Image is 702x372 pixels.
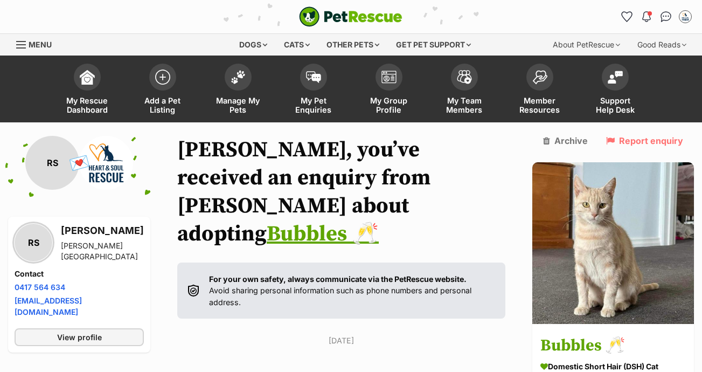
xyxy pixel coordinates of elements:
[540,361,686,372] div: Domestic Short Hair (DSH) Cat
[545,34,628,56] div: About PetRescue
[540,334,686,358] h3: Bubbles 🥂
[381,71,397,84] img: group-profile-icon-3fa3cf56718a62981997c0bc7e787c4b2cf8bcc04b72c1350f741eb67cf2f40e.svg
[299,6,402,27] a: PetRescue
[177,136,505,248] h1: [PERSON_NAME], you’ve received an enquiry from [PERSON_NAME] about adopting
[29,40,52,49] span: Menu
[138,96,187,114] span: Add a Pet Listing
[630,34,694,56] div: Good Reads
[231,70,246,84] img: manage-my-pets-icon-02211641906a0b7f246fdf0571729dbe1e7629f14944591b6c1af311fb30b64b.svg
[61,223,144,238] h3: [PERSON_NAME]
[67,151,92,175] span: 💌
[591,96,640,114] span: Support Help Desk
[642,11,651,22] img: notifications-46538b983faf8c2785f20acdc204bb7945ddae34d4c08c2a6579f10ce5e182be.svg
[457,70,472,84] img: team-members-icon-5396bd8760b3fe7c0b43da4ab00e1e3bb1a5d9ba89233759b79545d2d3fc5d0d.svg
[299,6,402,27] img: logo-cat-932fe2b9b8326f06289b0f2fb663e598f794de774fb13d1741a6617ecf9a85b4.svg
[532,70,547,85] img: member-resources-icon-8e73f808a243e03378d46382f2149f9095a855e16c252ad45f914b54edf8863c.svg
[661,11,672,22] img: chat-41dd97257d64d25036548639549fe6c8038ab92f7586957e7f3b1b290dea8141.svg
[16,34,59,53] a: Menu
[57,332,102,343] span: View profile
[125,58,200,122] a: Add a Pet Listing
[516,96,564,114] span: Member Resources
[61,240,144,262] div: [PERSON_NAME][GEOGRAPHIC_DATA]
[306,71,321,83] img: pet-enquiries-icon-7e3ad2cf08bfb03b45e93fb7055b45f3efa6380592205ae92323e6603595dc1f.svg
[276,34,317,56] div: Cats
[543,136,588,146] a: Archive
[50,58,125,122] a: My Rescue Dashboard
[502,58,578,122] a: Member Resources
[209,273,495,308] p: Avoid sharing personal information such as phone numbers and personal address.
[276,58,351,122] a: My Pet Enquiries
[618,8,636,25] a: Favourites
[638,8,655,25] button: Notifications
[289,96,338,114] span: My Pet Enquiries
[677,8,694,25] button: My account
[15,328,144,346] a: View profile
[214,96,262,114] span: Manage My Pets
[578,58,653,122] a: Support Help Desk
[79,136,133,190] img: Heart & Soul profile pic
[319,34,387,56] div: Other pets
[388,34,478,56] div: Get pet support
[606,136,683,146] a: Report enquiry
[532,162,694,324] img: Bubbles 🥂
[440,96,489,114] span: My Team Members
[680,11,691,22] img: Megan Ostwald profile pic
[427,58,502,122] a: My Team Members
[200,58,276,122] a: Manage My Pets
[15,224,52,261] div: RS
[155,70,170,85] img: add-pet-listing-icon-0afa8454b4691262ce3f59096e99ab1cd57d4a30225e0717b998d2c9b9846f56.svg
[657,8,675,25] a: Conversations
[15,296,82,316] a: [EMAIL_ADDRESS][DOMAIN_NAME]
[25,136,79,190] div: RS
[15,268,144,279] h4: Contact
[15,283,65,292] a: 0417 564 634
[608,71,623,84] img: help-desk-icon-fdf02630f3aa405de69fd3d07c3f3aa587a6932b1a1747fa1d2bba05be0121f9.svg
[365,96,413,114] span: My Group Profile
[618,8,694,25] ul: Account quick links
[351,58,427,122] a: My Group Profile
[209,274,467,284] strong: For your own safety, always communicate via the PetRescue website.
[267,221,379,247] a: Bubbles 🥂
[177,335,505,346] p: [DATE]
[63,96,112,114] span: My Rescue Dashboard
[232,34,275,56] div: Dogs
[80,70,95,85] img: dashboard-icon-eb2f2d2d3e046f16d808141f083e7271f6b2e854fb5c12c21221c1fb7104beca.svg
